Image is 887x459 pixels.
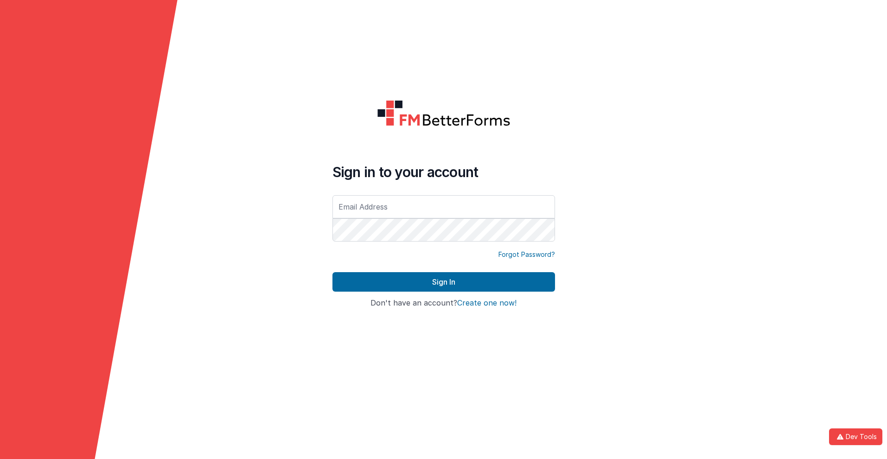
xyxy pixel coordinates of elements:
[457,299,517,307] button: Create one now!
[332,195,555,218] input: Email Address
[332,299,555,307] h4: Don't have an account?
[829,428,882,445] button: Dev Tools
[498,250,555,259] a: Forgot Password?
[332,164,555,180] h4: Sign in to your account
[332,272,555,292] button: Sign In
